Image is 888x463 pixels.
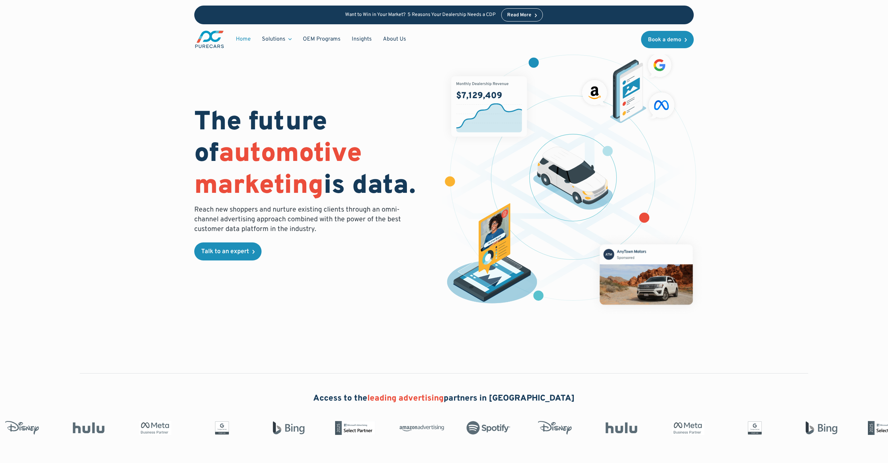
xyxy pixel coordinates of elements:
[313,393,575,405] h2: Access to the partners in [GEOGRAPHIC_DATA]
[451,76,527,137] img: chart showing monthly dealership revenue of $7m
[256,33,297,46] div: Solutions
[590,422,634,434] img: Hulu
[377,33,412,46] a: About Us
[194,107,436,202] h1: The future of is data.
[789,421,834,435] img: Bing
[257,421,301,435] img: Bing
[641,31,694,48] a: Book a demo
[57,422,101,434] img: Hulu
[456,421,501,435] img: Spotify
[323,421,368,435] img: Microsoft Advertising Partner
[587,231,706,317] img: mockup of facebook post
[648,37,681,43] div: Book a demo
[194,138,362,203] span: automotive marketing
[579,50,678,123] img: ads on social media and advertising partners
[194,30,225,49] a: main
[194,30,225,49] img: purecars logo
[346,33,377,46] a: Insights
[440,203,544,307] img: persona of a buyer
[201,249,249,255] div: Talk to an expert
[367,393,444,404] span: leading advertising
[656,421,701,435] img: Meta Business Partner
[123,421,168,435] img: Meta Business Partner
[533,147,613,210] img: illustration of a vehicle
[523,421,567,435] img: Disney
[194,205,405,234] p: Reach new shoppers and nurture existing clients through an omni-channel advertising approach comb...
[262,35,285,43] div: Solutions
[230,33,256,46] a: Home
[390,422,434,434] img: Amazon Advertising
[345,12,496,18] p: Want to Win in Your Market? 5 Reasons Your Dealership Needs a CDP
[194,242,262,260] a: Talk to an expert
[501,8,543,22] a: Read More
[507,13,531,18] div: Read More
[297,33,346,46] a: OEM Programs
[723,421,767,435] img: Google Partner
[190,421,234,435] img: Google Partner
